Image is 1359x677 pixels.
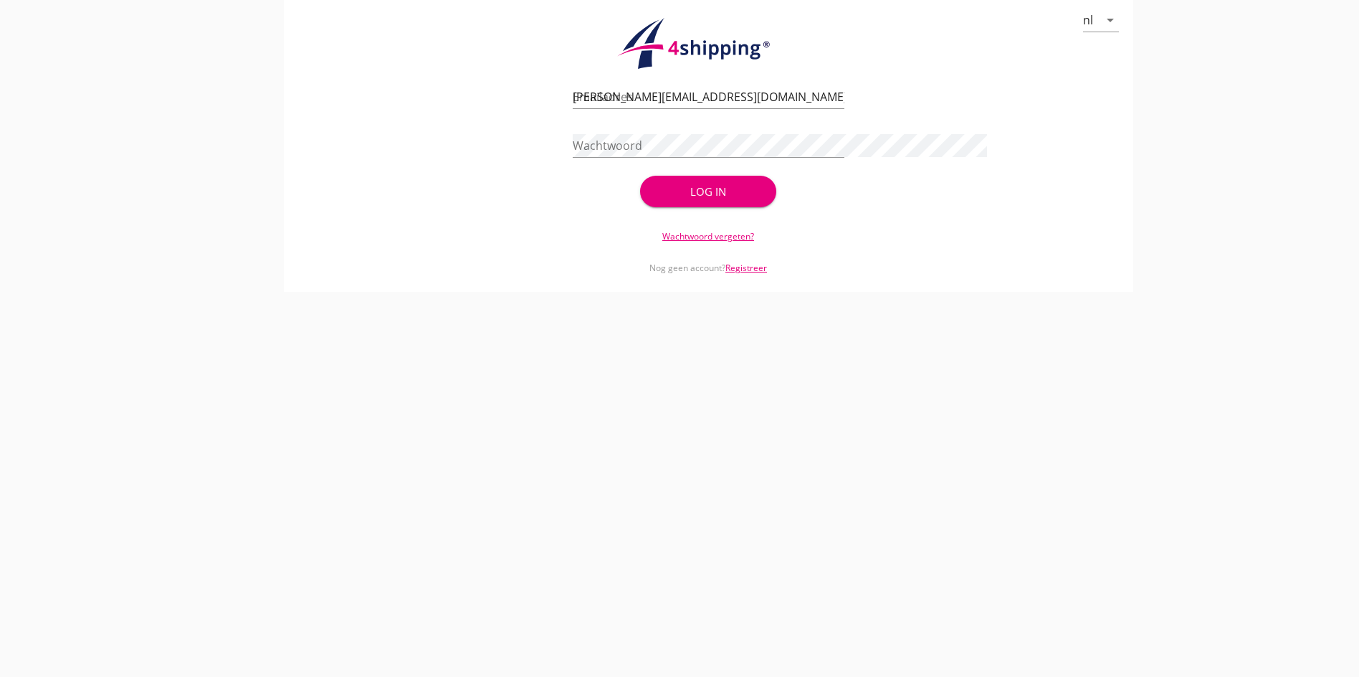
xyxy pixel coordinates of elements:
[573,243,844,275] div: Nog geen account?
[1102,11,1119,29] i: arrow_drop_down
[663,184,753,200] div: Log in
[662,230,754,242] a: Wachtwoord vergeten?
[615,17,801,70] img: logo.1f945f1d.svg
[725,262,767,274] a: Registreer
[640,176,776,207] button: Log in
[573,85,844,108] input: Emailadres
[1083,14,1093,27] div: nl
